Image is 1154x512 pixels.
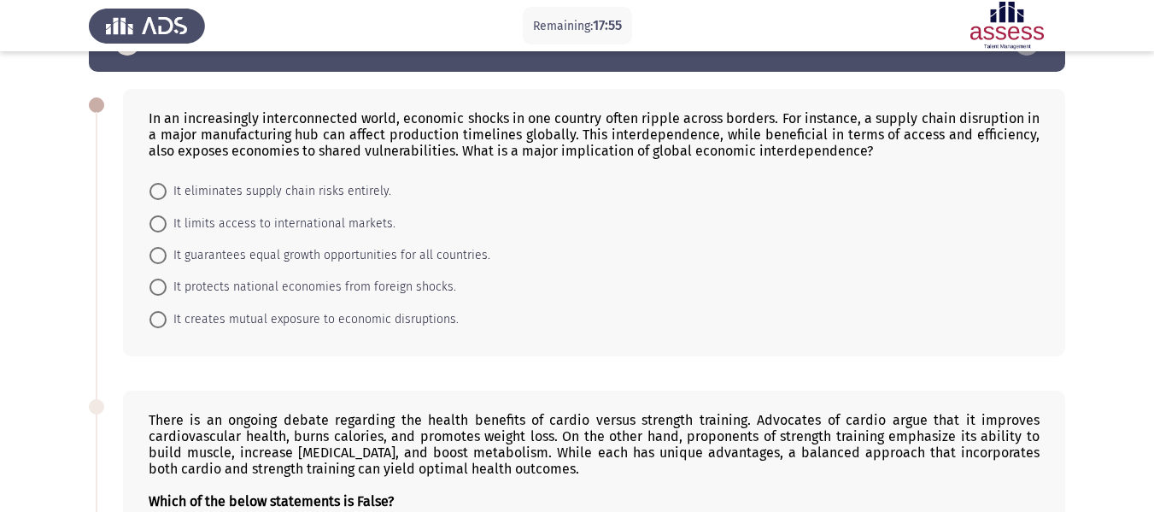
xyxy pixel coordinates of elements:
p: Remaining: [533,15,622,37]
span: It limits access to international markets. [167,214,395,234]
div: There is an ongoing debate regarding the health benefits of cardio versus strength training. Advo... [149,412,1040,509]
span: It eliminates supply chain risks entirely. [167,181,391,202]
span: It protects national economies from foreign shocks. [167,277,456,297]
div: In an increasingly interconnected world, economic shocks in one country often ripple across borde... [149,110,1040,159]
span: 17:55 [593,17,622,33]
span: It creates mutual exposure to economic disruptions. [167,309,459,330]
img: Assess Talent Management logo [89,2,205,50]
b: Which of the below statements is False? [149,493,394,509]
span: It guarantees equal growth opportunities for all countries. [167,245,490,266]
img: Assessment logo of ASSESS English Language Assessment (3 Module) (Ad - IB) [949,2,1065,50]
